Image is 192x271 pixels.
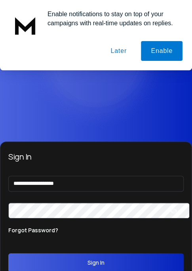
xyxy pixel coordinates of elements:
[141,41,182,61] button: Enable
[101,41,136,61] button: Later
[41,9,182,28] div: Enable notifications to stay on top of your campaigns with real-time updates on replies.
[8,226,58,234] p: Forgot Password?
[10,9,41,41] img: notification icon
[8,151,184,162] h3: Sign In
